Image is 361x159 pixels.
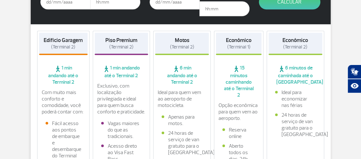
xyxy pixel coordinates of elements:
[275,112,316,138] li: 24 horas de serviço de van gratuito para o [GEOGRAPHIC_DATA]
[95,65,148,79] span: 1 min andando até o Terminal 2
[347,65,361,79] button: Abrir tradutor de língua de sinais.
[39,65,88,85] span: 1 min andando até o Terminal 2
[222,127,255,140] li: Reserva online
[282,37,308,44] strong: Econômico
[347,65,361,93] div: Plugin de acessibilidade da Hand Talk.
[283,44,307,50] span: (Terminal 2)
[227,44,250,50] span: (Terminal 1)
[46,120,81,159] li: Fácil acesso aos pontos de embarque e desembarque do Terminal
[347,79,361,93] button: Abrir recursos assistivos.
[170,44,194,50] span: (Terminal 2)
[275,89,316,109] li: Ideal para economizar nas férias
[175,37,189,44] strong: Motos
[158,89,206,109] p: Ideal para quem vem ao aeroporto de motocicleta.
[105,37,137,44] strong: Piso Premium
[101,120,142,140] li: Vagas maiores do que as tradicionais.
[97,83,146,115] p: Exclusivo, com localização privilegiada e ideal para quem busca conforto e praticidade.
[162,130,202,156] li: 24 horas de serviço de van gratuito para o [GEOGRAPHIC_DATA]
[162,114,202,127] li: Apenas para motos.
[216,65,261,98] span: 15 minutos caminhando até o Terminal 2
[109,44,133,50] span: (Terminal 2)
[269,65,322,85] span: 6 minutos de caminhada até o [GEOGRAPHIC_DATA]
[44,37,83,44] strong: Edifício Garagem
[42,89,85,115] p: Com muito mais conforto e comodidade, você poderá contar com:
[226,37,251,44] strong: Econômico
[218,102,259,122] p: Opção econômica para quem vem ao aeroporto.
[51,44,75,50] span: (Terminal 2)
[199,1,250,16] input: hh:mm
[155,65,209,85] span: 6 min andando até o Terminal 2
